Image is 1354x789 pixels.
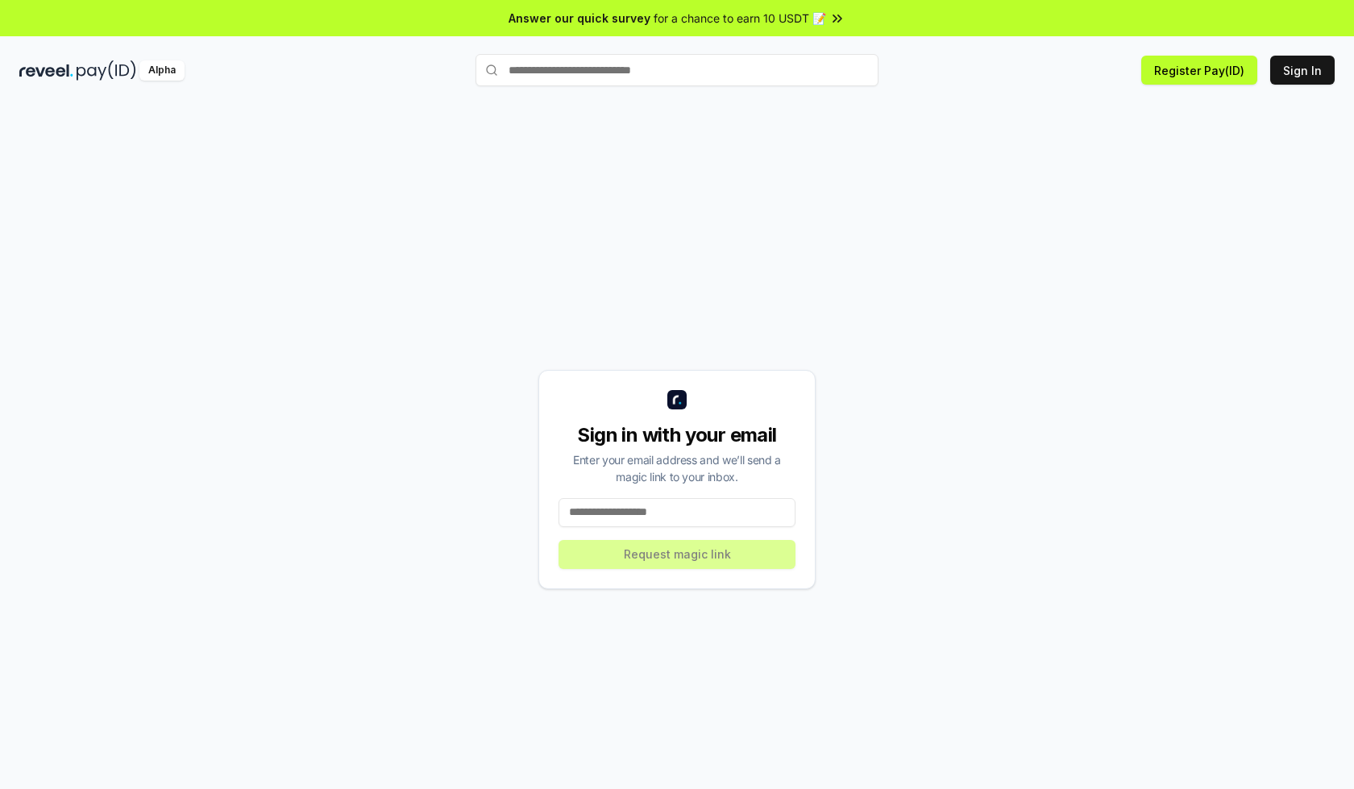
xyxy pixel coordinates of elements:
button: Register Pay(ID) [1141,56,1257,85]
span: for a chance to earn 10 USDT 📝 [654,10,826,27]
div: Alpha [139,60,185,81]
button: Sign In [1270,56,1335,85]
span: Answer our quick survey [509,10,650,27]
div: Sign in with your email [559,422,795,448]
div: Enter your email address and we’ll send a magic link to your inbox. [559,451,795,485]
img: reveel_dark [19,60,73,81]
img: pay_id [77,60,136,81]
img: logo_small [667,390,687,409]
